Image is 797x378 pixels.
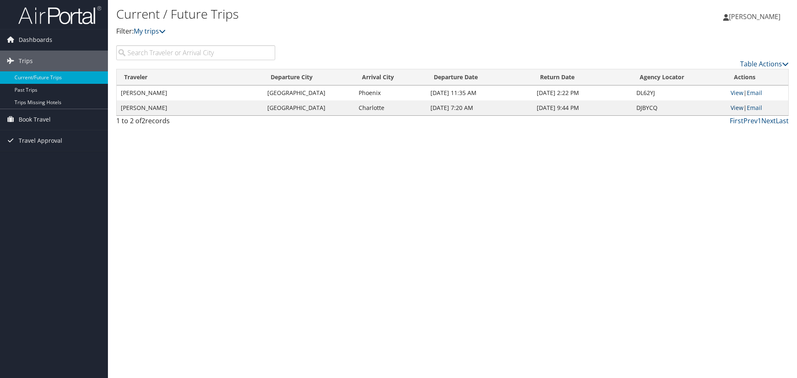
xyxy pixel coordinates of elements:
td: [PERSON_NAME] [117,85,263,100]
td: [GEOGRAPHIC_DATA] [263,100,355,115]
td: [DATE] 9:44 PM [533,100,632,115]
td: | [726,100,788,115]
a: First [730,116,743,125]
td: Charlotte [354,100,426,115]
input: Search Traveler or Arrival City [116,45,275,60]
td: [GEOGRAPHIC_DATA] [263,85,355,100]
p: Filter: [116,26,565,37]
th: Departure City: activate to sort column ascending [263,69,355,85]
a: Table Actions [740,59,789,68]
a: Email [747,104,762,112]
a: View [731,104,743,112]
a: [PERSON_NAME] [723,4,789,29]
a: My trips [134,27,166,36]
td: [DATE] 2:22 PM [533,85,632,100]
span: Travel Approval [19,130,62,151]
a: Last [776,116,789,125]
span: 2 [142,116,145,125]
div: 1 to 2 of records [116,116,275,130]
td: | [726,85,788,100]
a: Prev [743,116,758,125]
th: Actions [726,69,788,85]
td: Phoenix [354,85,426,100]
a: 1 [758,116,761,125]
span: Dashboards [19,29,52,50]
td: [PERSON_NAME] [117,100,263,115]
span: [PERSON_NAME] [729,12,780,21]
img: airportal-logo.png [18,5,101,25]
th: Arrival City: activate to sort column ascending [354,69,426,85]
th: Return Date: activate to sort column ascending [533,69,632,85]
span: Book Travel [19,109,51,130]
th: Departure Date: activate to sort column descending [426,69,533,85]
th: Agency Locator: activate to sort column ascending [632,69,727,85]
td: DL62YJ [632,85,727,100]
a: View [731,89,743,97]
a: Next [761,116,776,125]
td: [DATE] 11:35 AM [426,85,533,100]
a: Email [747,89,762,97]
th: Traveler: activate to sort column ascending [117,69,263,85]
span: Trips [19,51,33,71]
td: [DATE] 7:20 AM [426,100,533,115]
h1: Current / Future Trips [116,5,565,23]
td: DJBYCQ [632,100,727,115]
